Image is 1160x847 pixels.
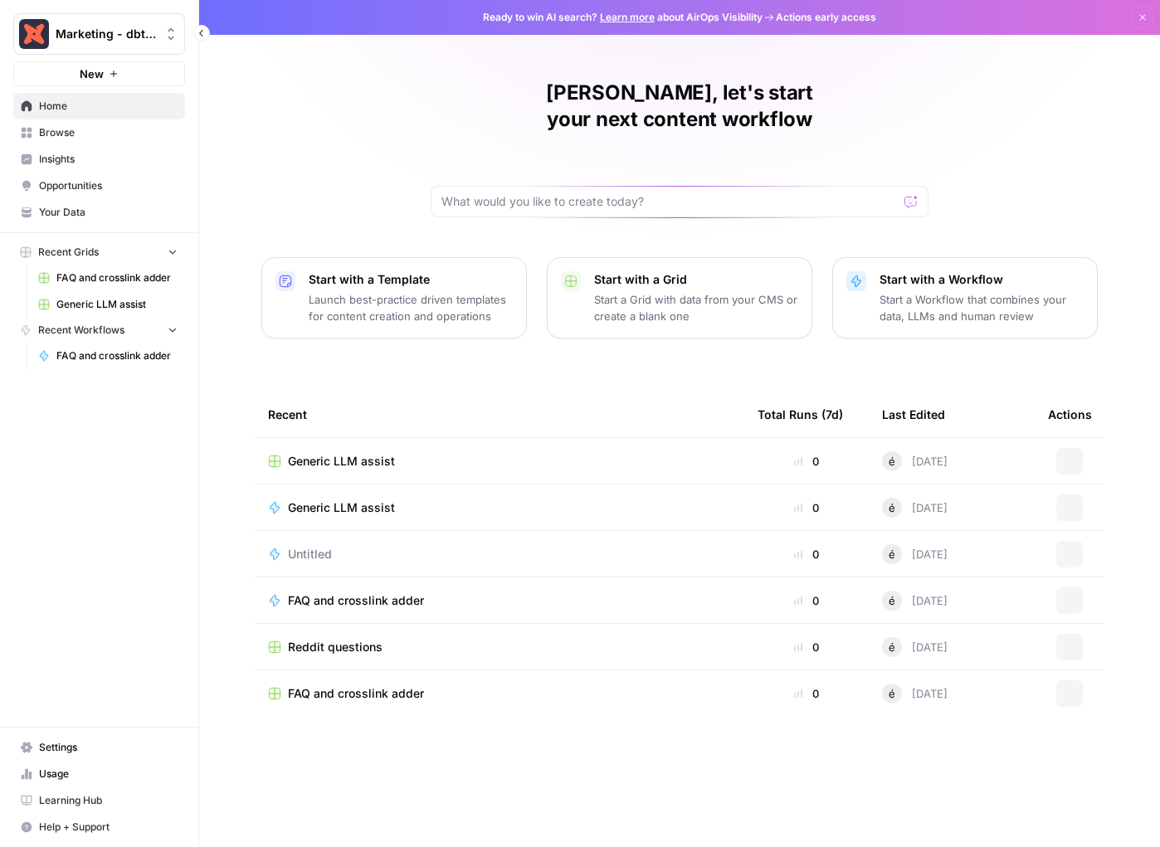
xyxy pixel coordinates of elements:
span: Your Data [39,205,178,220]
p: Start with a Grid [594,271,798,288]
button: Recent Grids [13,240,185,265]
a: FAQ and crosslink adder [31,265,185,291]
span: Insights [39,152,178,167]
span: é [889,639,895,655]
button: Recent Workflows [13,318,185,343]
span: FAQ and crosslink adder [56,270,178,285]
a: Home [13,93,185,119]
span: FAQ and crosslink adder [56,348,178,363]
span: Recent Grids [38,245,99,260]
div: [DATE] [882,498,948,518]
span: é [889,685,895,702]
span: Generic LLM assist [56,297,178,312]
button: Start with a TemplateLaunch best-practice driven templates for content creation and operations [261,257,527,338]
span: é [889,499,895,516]
span: Home [39,99,178,114]
span: Settings [39,740,178,755]
a: Settings [13,734,185,761]
div: [DATE] [882,637,948,657]
h1: [PERSON_NAME], let's start your next content workflow [431,80,928,133]
div: Recent [268,392,731,437]
span: é [889,592,895,609]
div: 0 [758,685,855,702]
span: Recent Workflows [38,323,124,338]
div: [DATE] [882,544,948,564]
div: 0 [758,639,855,655]
span: é [889,453,895,470]
div: Total Runs (7d) [758,392,843,437]
a: Generic LLM assist [268,499,731,516]
span: Marketing - dbt Labs [56,26,156,42]
span: Browse [39,125,178,140]
div: [DATE] [882,684,948,703]
img: Marketing - dbt Labs Logo [19,19,49,49]
div: 0 [758,453,855,470]
a: Generic LLM assist [31,291,185,318]
span: Generic LLM assist [288,499,395,516]
p: Start a Workflow that combines your data, LLMs and human review [880,291,1084,324]
a: FAQ and crosslink adder [268,592,731,609]
button: New [13,61,185,86]
p: Start with a Workflow [880,271,1084,288]
a: Browse [13,119,185,146]
a: FAQ and crosslink adder [268,685,731,702]
a: Your Data [13,199,185,226]
span: FAQ and crosslink adder [288,685,424,702]
button: Start with a WorkflowStart a Workflow that combines your data, LLMs and human review [832,257,1098,338]
a: Reddit questions [268,639,731,655]
a: Generic LLM assist [268,453,731,470]
a: Learning Hub [13,787,185,814]
span: Ready to win AI search? about AirOps Visibility [483,10,763,25]
span: Learning Hub [39,793,178,808]
div: Actions [1048,392,1092,437]
span: Opportunities [39,178,178,193]
div: Last Edited [882,392,945,437]
button: Workspace: Marketing - dbt Labs [13,13,185,55]
p: Start with a Template [309,271,513,288]
a: Opportunities [13,173,185,199]
a: Learn more [600,11,655,23]
button: Help + Support [13,814,185,840]
div: 0 [758,546,855,562]
button: Start with a GridStart a Grid with data from your CMS or create a blank one [547,257,812,338]
p: Launch best-practice driven templates for content creation and operations [309,291,513,324]
span: Untitled [288,546,332,562]
a: Usage [13,761,185,787]
div: 0 [758,592,855,609]
a: Untitled [268,546,731,562]
div: [DATE] [882,451,948,471]
span: Actions early access [776,10,876,25]
span: é [889,546,895,562]
span: Generic LLM assist [288,453,395,470]
span: Help + Support [39,820,178,835]
span: New [80,66,104,82]
span: Usage [39,767,178,781]
span: FAQ and crosslink adder [288,592,424,609]
a: Insights [13,146,185,173]
span: Reddit questions [288,639,383,655]
div: [DATE] [882,591,948,611]
a: FAQ and crosslink adder [31,343,185,369]
p: Start a Grid with data from your CMS or create a blank one [594,291,798,324]
div: 0 [758,499,855,516]
input: What would you like to create today? [441,193,898,210]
